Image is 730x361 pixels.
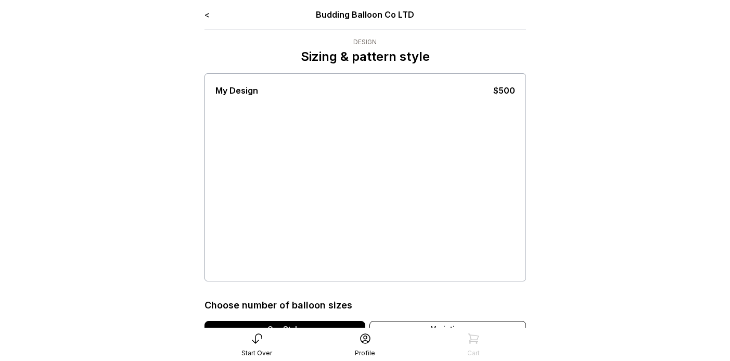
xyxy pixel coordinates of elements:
p: Sizing & pattern style [301,48,430,65]
div: Profile [355,349,375,357]
div: My Design [215,84,258,97]
div: Budding Balloon Co LTD [268,8,462,21]
div: Choose number of balloon sizes [204,298,352,313]
div: Design [301,38,430,46]
div: Start Over [241,349,272,357]
div: Cart [467,349,480,357]
div: Our Style [204,321,365,338]
div: $500 [493,84,515,97]
a: < [204,9,210,20]
div: Variation [369,321,526,338]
